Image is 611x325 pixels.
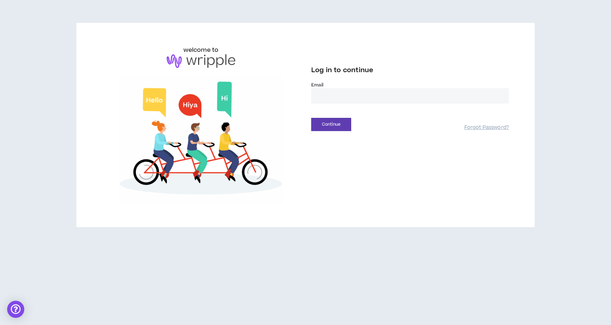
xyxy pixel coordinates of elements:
img: Welcome to Wripple [102,75,300,205]
span: Log in to continue [311,66,373,75]
img: logo-brand.png [167,54,235,68]
h6: welcome to [183,46,219,54]
label: Email [311,82,509,88]
button: Continue [311,118,351,131]
a: Forgot Password? [464,124,509,131]
div: Open Intercom Messenger [7,301,24,318]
